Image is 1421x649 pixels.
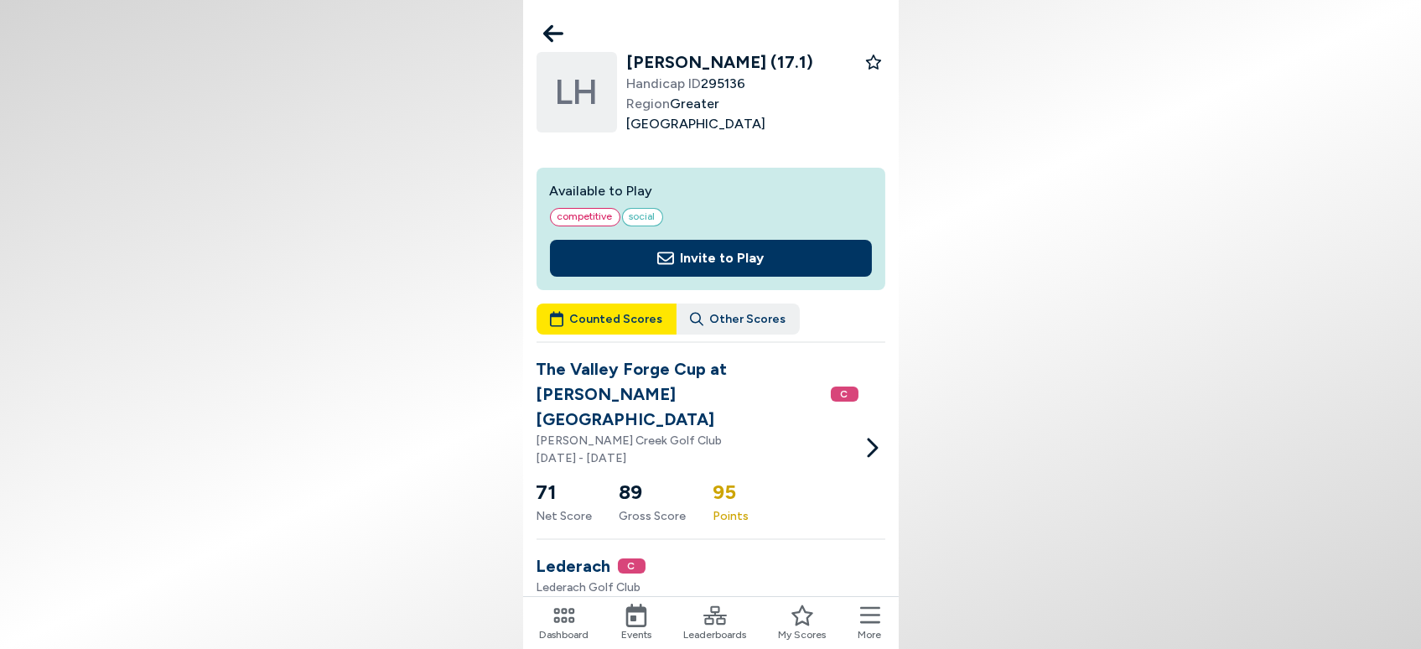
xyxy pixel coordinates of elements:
[537,507,593,525] span: Net Score
[683,627,746,642] span: Leaderboards
[550,181,872,201] h2: Available to Play
[537,432,858,449] p: [PERSON_NAME] Creek Golf Club
[620,477,687,507] h5: 89
[621,627,651,642] span: Events
[537,304,677,335] button: Counted Scores
[540,627,589,642] span: Dashboard
[618,558,646,574] span: C
[627,50,862,74] h2: [PERSON_NAME] (17.1)
[858,627,882,642] span: More
[620,507,687,525] span: Gross Score
[778,627,826,642] span: My Scores
[831,387,858,402] span: C
[555,67,598,117] span: LH
[713,507,749,525] span: Points
[713,477,749,507] h5: 95
[858,604,882,642] button: More
[540,604,589,642] a: Dashboard
[537,579,858,596] p: Lederach Golf Club
[627,75,702,91] span: Handicap ID
[537,449,858,467] p: [DATE] - [DATE]
[537,477,593,507] h5: 71
[537,553,611,579] h3: Lederach
[627,94,862,134] span: Greater [GEOGRAPHIC_DATA]
[550,208,620,226] span: competitive
[537,356,824,432] h3: The Valley Forge Cup at [PERSON_NAME][GEOGRAPHIC_DATA]
[627,96,671,112] span: Region
[778,604,826,642] a: My Scores
[683,604,746,642] a: Leaderboards
[622,208,663,226] span: social
[550,240,872,277] button: Invite to Play
[627,74,862,94] span: 295136
[537,356,885,538] a: The Valley Forge Cup at [PERSON_NAME][GEOGRAPHIC_DATA]C[PERSON_NAME] Creek Golf Club[DATE] - [DAT...
[621,604,651,642] a: Events
[677,304,800,335] button: Other Scores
